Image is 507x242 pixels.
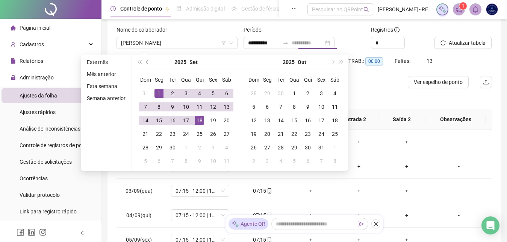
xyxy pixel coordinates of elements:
[168,116,177,125] div: 16
[249,157,258,166] div: 2
[141,102,150,111] div: 7
[303,116,312,125] div: 16
[290,143,299,152] div: 29
[276,116,285,125] div: 14
[166,73,179,87] th: Ter
[154,143,163,152] div: 29
[182,116,191,125] div: 17
[290,157,299,166] div: 5
[220,73,233,87] th: Sáb
[293,187,329,195] div: +
[244,26,266,34] label: Período
[303,129,312,139] div: 23
[263,129,272,139] div: 20
[152,100,166,114] td: 2025-09-08
[193,73,206,87] th: Qui
[330,129,339,139] div: 25
[263,89,272,98] div: 29
[141,157,150,166] div: 5
[359,221,364,227] span: send
[139,100,152,114] td: 2025-09-07
[141,116,150,125] div: 14
[315,87,328,100] td: 2025-10-03
[206,141,220,154] td: 2025-10-03
[176,6,182,11] span: file-done
[317,157,326,166] div: 7
[20,159,72,165] span: Gestão de solicitações
[438,5,446,14] img: sparkle-icon.fc2bf0ac1784a2077858766a79e2daf3.svg
[293,211,329,219] div: +
[315,114,328,127] td: 2025-10-17
[283,40,289,46] span: to
[371,26,400,34] span: Registros
[245,211,281,219] div: 07:15
[249,116,258,125] div: 12
[209,116,218,125] div: 19
[328,141,342,154] td: 2025-11-01
[193,100,206,114] td: 2025-09-11
[220,114,233,127] td: 2025-09-20
[394,27,400,32] span: info-circle
[249,89,258,98] div: 28
[117,26,172,34] label: Nome do colaborador
[209,102,218,111] div: 12
[486,4,498,15] img: 27090
[437,162,481,170] div: -
[195,129,204,139] div: 25
[206,114,220,127] td: 2025-09-19
[222,89,231,98] div: 6
[437,187,481,195] div: -
[260,154,274,168] td: 2025-11-03
[263,102,272,111] div: 6
[229,218,268,230] div: Agente QR
[152,154,166,168] td: 2025-10-06
[440,40,446,46] span: reload
[288,154,301,168] td: 2025-11-05
[434,37,492,49] button: Atualizar tabela
[274,154,288,168] td: 2025-11-04
[126,188,153,194] span: 03/09(qua)
[221,41,226,45] span: filter
[483,79,489,85] span: upload
[154,129,163,139] div: 22
[247,127,260,141] td: 2025-10-19
[193,154,206,168] td: 2025-10-09
[206,73,220,87] th: Sex
[20,142,90,148] span: Controle de registros de ponto
[168,157,177,166] div: 7
[154,102,163,111] div: 8
[209,143,218,152] div: 3
[179,100,193,114] td: 2025-09-10
[168,102,177,111] div: 9
[330,89,339,98] div: 4
[342,57,395,65] div: H. TRAB.:
[193,127,206,141] td: 2025-09-25
[266,188,272,193] span: mobile
[206,100,220,114] td: 2025-09-12
[176,185,225,196] span: 07:15 - 12:00 | 13:00 - 17:00
[317,129,326,139] div: 24
[341,211,377,219] div: +
[84,82,129,91] li: Esta semana
[176,210,225,221] span: 07:15 - 12:00 | 13:00 - 17:00
[260,87,274,100] td: 2025-09-29
[168,143,177,152] div: 30
[315,154,328,168] td: 2025-11-07
[431,115,480,123] span: Observações
[168,89,177,98] div: 2
[179,114,193,127] td: 2025-09-17
[263,116,272,125] div: 13
[283,55,295,70] button: year panel
[274,141,288,154] td: 2025-10-28
[341,138,377,146] div: +
[182,102,191,111] div: 10
[193,114,206,127] td: 2025-09-18
[209,129,218,139] div: 26
[195,143,204,152] div: 2
[139,114,152,127] td: 2025-09-14
[341,162,377,170] div: +
[365,57,383,65] span: 00:00
[152,114,166,127] td: 2025-09-15
[166,100,179,114] td: 2025-09-09
[11,58,16,64] span: file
